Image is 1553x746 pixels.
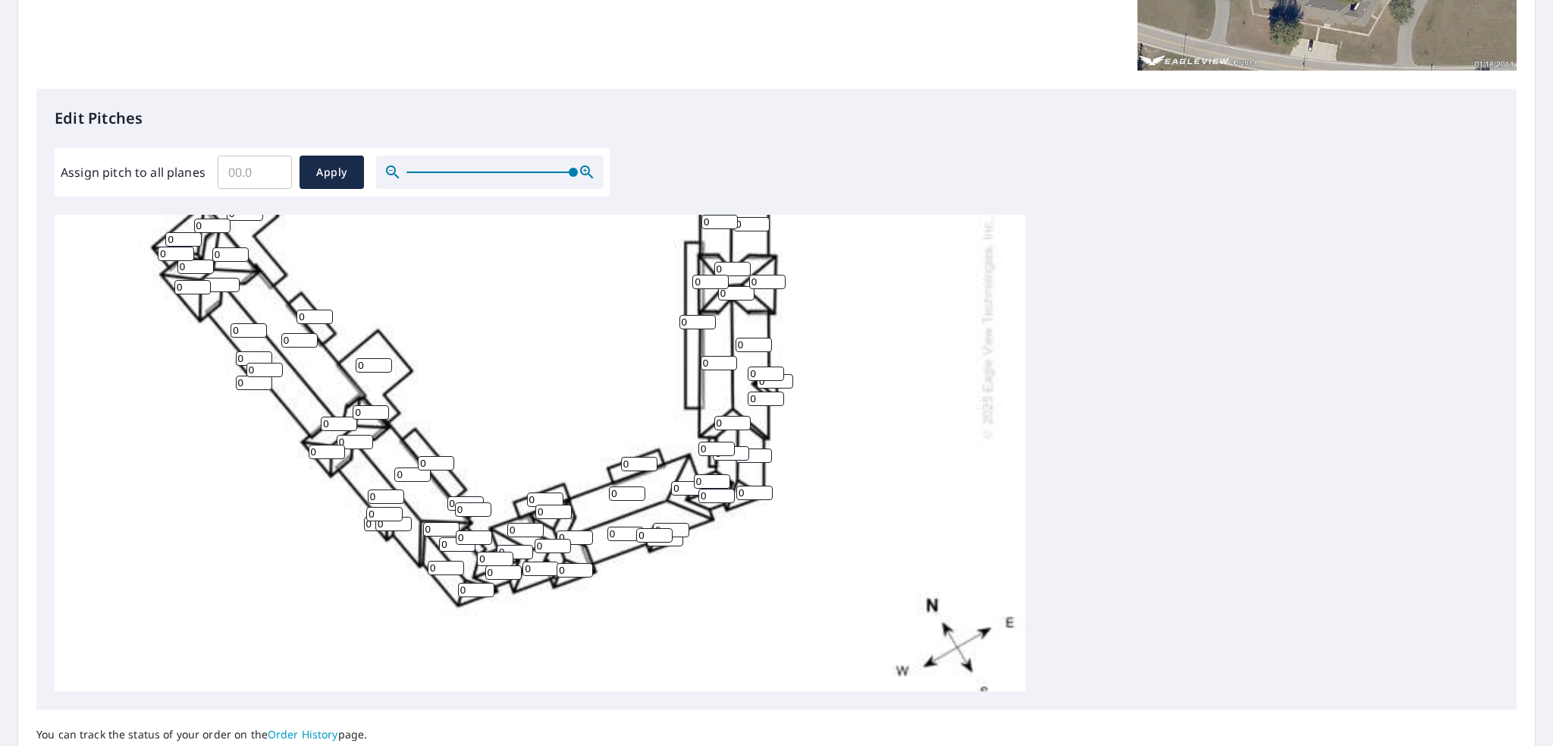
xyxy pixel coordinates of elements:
[300,156,364,189] button: Apply
[218,151,292,194] input: 00.0
[61,163,205,181] label: Assign pitch to all planes
[312,163,352,182] span: Apply
[36,728,444,741] p: You can track the status of your order on the page.
[55,107,1498,130] p: Edit Pitches
[268,727,338,741] a: Order History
